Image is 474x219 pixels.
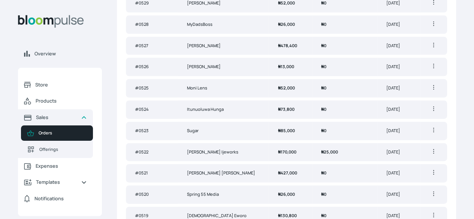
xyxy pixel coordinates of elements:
span: 478,400 [278,43,297,48]
span: 0 [321,85,326,91]
td: [PERSON_NAME] [178,58,269,76]
span: 170,000 [278,149,296,155]
td: # 0526 [126,58,178,76]
span: Offerings [39,146,87,153]
td: [DATE] [377,37,420,55]
span: ₦ [278,213,280,218]
span: ₦ [321,64,324,69]
td: # 0523 [126,122,178,140]
span: 427,000 [278,170,297,176]
span: ₦ [321,128,324,133]
span: ₦ [278,85,280,91]
td: [DATE] [377,185,420,204]
span: Notifications [34,195,64,202]
span: Expenses [36,162,87,170]
a: Offerings [21,141,93,158]
td: # 0522 [126,143,178,161]
span: 0 [321,106,326,112]
a: Notifications [18,190,93,207]
span: ₦ [321,149,324,155]
td: MyDadsBoss [178,15,269,34]
td: Spring 55 Media [178,185,269,204]
td: # 0525 [126,79,178,97]
td: # 0527 [126,37,178,55]
td: # 0528 [126,15,178,34]
span: 0 [321,191,326,197]
span: Products [36,97,87,104]
td: [PERSON_NAME] [178,37,269,55]
span: ₦ [278,191,280,197]
span: ₦ [278,64,280,69]
a: Overview [18,46,102,62]
span: ₦ [278,106,280,112]
span: ₦ [321,21,324,27]
td: [DATE] [377,143,420,161]
span: 13,000 [278,64,294,69]
span: 0 [321,64,326,69]
span: ₦ [278,21,280,27]
td: [DATE] [377,79,420,97]
span: ₦ [278,43,280,48]
a: Expenses [18,158,93,174]
span: ₦ [321,85,324,91]
span: Orders [39,130,87,136]
span: 0 [321,170,326,176]
span: ₦ [321,213,324,218]
a: Templates [18,174,93,190]
img: Bloom Logo [18,15,84,28]
span: 25,000 [321,149,338,155]
span: 0 [321,43,326,48]
span: 85,000 [278,128,295,133]
span: ₦ [278,170,280,176]
span: 0 [321,21,326,27]
td: Moni Lens [178,79,269,97]
span: 26,000 [278,191,295,197]
span: Templates [36,179,75,186]
td: [PERSON_NAME] [PERSON_NAME] [178,164,269,182]
td: [PERSON_NAME] Ijeworks [178,143,269,161]
a: Products [18,93,93,109]
td: [DATE] [377,58,420,76]
span: 52,000 [278,85,295,91]
span: ₦ [278,149,280,155]
td: # 0520 [126,185,178,204]
td: [DATE] [377,122,420,140]
span: 130,800 [278,213,296,218]
span: ₦ [278,128,280,133]
span: Sales [36,114,75,121]
td: [DATE] [377,164,420,182]
td: Itunuoluwa Hunga [178,100,269,119]
a: Sales [18,109,93,125]
span: ₦ [321,43,324,48]
td: # 0524 [126,100,178,119]
a: Orders [21,125,93,141]
span: 26,000 [278,21,295,27]
span: 73,800 [278,106,294,112]
td: # 0521 [126,164,178,182]
span: Overview [34,50,96,57]
a: Store [18,77,93,93]
td: [DATE] [377,15,420,34]
td: Sugar [178,122,269,140]
span: ₦ [321,106,324,112]
span: ₦ [321,191,324,197]
span: 0 [321,128,326,133]
span: 0 [321,213,326,218]
span: ₦ [321,170,324,176]
td: [DATE] [377,100,420,119]
span: Store [35,81,87,88]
